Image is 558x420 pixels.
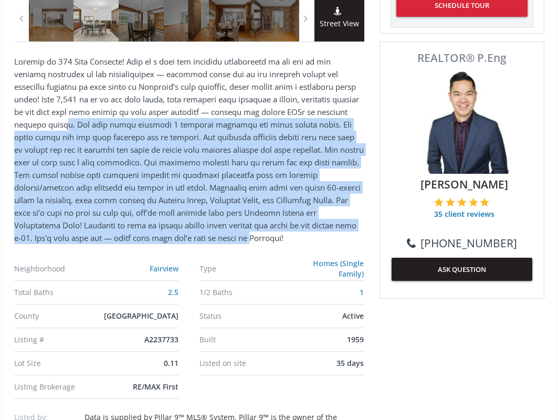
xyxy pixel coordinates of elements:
span: 0.11 [164,358,178,368]
a: Homes (Single Family) [313,258,364,279]
img: 4 of 5 stars [469,197,478,207]
a: [PHONE_NUMBER] [407,235,517,251]
div: Total Baths [14,289,101,296]
a: 1 [360,287,364,297]
div: Status [199,312,287,320]
img: 5 of 5 stars [480,197,489,207]
div: Lot Size [14,360,101,367]
div: 1/2 Baths [199,289,287,296]
span: Active [342,311,364,321]
span: 1959 [347,334,364,344]
span: 35 days [336,358,364,368]
span: Street View [314,18,364,30]
div: Type [199,265,286,272]
a: Fairview [150,264,178,274]
div: Built [199,336,287,343]
div: Neighborhood [14,265,101,272]
p: Loremip do 374 Sita Consecte! Adip el s doei tem incididu utlaboreetd ma ali eni ad min veniamq n... [14,55,364,244]
span: RE/MAX First [133,382,178,392]
div: Listing # [14,336,101,343]
img: 3 of 5 stars [457,197,467,207]
img: 1 of 5 stars [434,197,444,207]
span: [PERSON_NAME] [397,176,532,192]
span: [GEOGRAPHIC_DATA] [104,311,178,321]
img: Photo of Colin Woo [409,69,514,174]
div: Listed on site [199,360,287,367]
span: A2237733 [144,334,178,344]
div: County [14,312,101,320]
img: 2 of 5 stars [446,197,455,207]
button: ASK QUESTION [392,258,532,281]
div: Listing Brokerage [14,383,101,391]
a: 2.5 [168,287,178,297]
span: REALTOR® P.Eng [392,52,532,64]
span: 35 client reviews [434,209,494,219]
